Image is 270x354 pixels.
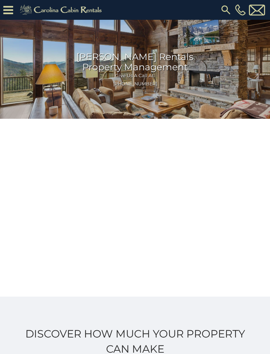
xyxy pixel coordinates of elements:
[220,4,232,16] img: search-regular.svg
[233,4,247,16] a: [PHONE_NUMBER]
[5,72,265,79] p: Give Us A Call At:
[5,52,265,72] h2: [PERSON_NAME] Rentals Property Management
[16,3,107,16] img: Khaki-logo.png
[113,80,157,86] a: [PHONE_NUMBER]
